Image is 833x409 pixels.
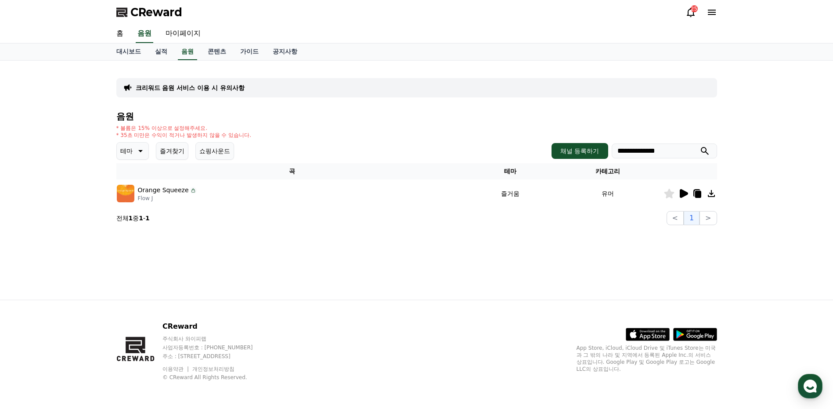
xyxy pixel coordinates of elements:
[691,5,698,12] div: 25
[136,83,245,92] a: 크리워드 음원 서비스 이용 시 유의사항
[667,211,684,225] button: <
[468,163,552,179] th: 테마
[684,211,700,225] button: 1
[116,5,182,19] a: CReward
[116,111,717,121] h4: 음원
[162,374,270,381] p: © CReward All Rights Reserved.
[28,291,33,298] span: 홈
[552,163,664,179] th: 카테고리
[116,214,150,222] p: 전체 중 -
[700,211,717,225] button: >
[3,278,58,300] a: 홈
[130,5,182,19] span: CReward
[129,215,133,222] strong: 1
[162,335,270,342] p: 주식회사 와이피랩
[138,195,197,202] p: Flow J
[162,366,190,372] a: 이용약관
[195,142,234,160] button: 쇼핑사운드
[159,25,208,43] a: 마이페이지
[552,143,608,159] button: 채널 등록하기
[136,25,153,43] a: 음원
[138,186,189,195] p: Orange Squeeze
[266,43,304,60] a: 공지사항
[233,43,266,60] a: 가이드
[201,43,233,60] a: 콘텐츠
[192,366,234,372] a: 개인정보처리방침
[162,353,270,360] p: 주소 : [STREET_ADDRESS]
[145,215,150,222] strong: 1
[139,215,143,222] strong: 1
[116,132,252,139] p: * 35초 미만은 수익이 적거나 발생하지 않을 수 있습니다.
[116,163,469,179] th: 곡
[552,179,664,208] td: 유머
[136,291,146,298] span: 설정
[58,278,113,300] a: 대화
[117,185,134,202] img: music
[148,43,174,60] a: 실적
[109,25,130,43] a: 홈
[685,7,696,18] a: 25
[80,292,91,299] span: 대화
[109,43,148,60] a: 대시보드
[116,125,252,132] p: * 볼륨은 15% 이상으로 설정해주세요.
[116,142,149,160] button: 테마
[162,321,270,332] p: CReward
[113,278,169,300] a: 설정
[120,145,133,157] p: 테마
[178,43,197,60] a: 음원
[156,142,188,160] button: 즐겨찾기
[468,179,552,208] td: 즐거움
[162,344,270,351] p: 사업자등록번호 : [PHONE_NUMBER]
[577,344,717,373] p: App Store, iCloud, iCloud Drive 및 iTunes Store는 미국과 그 밖의 나라 및 지역에서 등록된 Apple Inc.의 서비스 상표입니다. Goo...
